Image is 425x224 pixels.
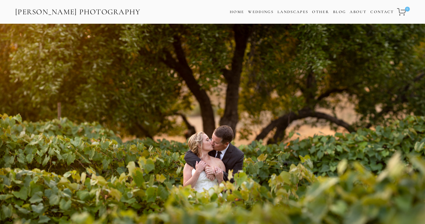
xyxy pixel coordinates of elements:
a: Landscapes [277,9,308,14]
a: 0 items in cart [396,5,410,19]
a: Other [312,9,329,14]
span: 0 [405,7,410,12]
a: Contact [370,8,394,16]
a: [PERSON_NAME] Photography [15,5,141,19]
a: Weddings [248,9,274,14]
a: Blog [333,8,346,16]
a: About [350,8,366,16]
a: Home [230,8,244,16]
